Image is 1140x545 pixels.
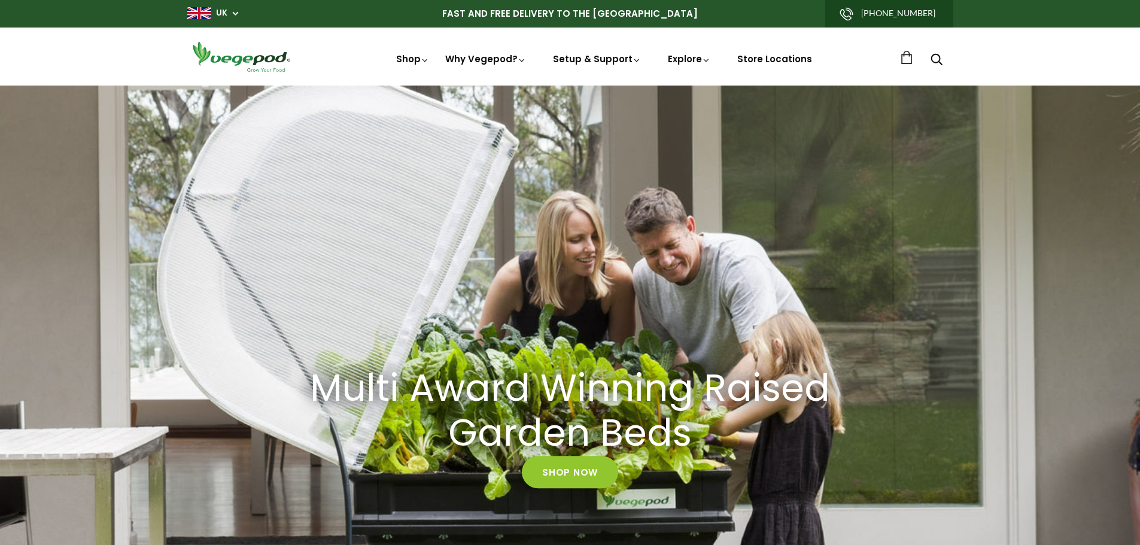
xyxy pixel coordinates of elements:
[396,53,430,65] a: Shop
[445,53,527,65] a: Why Vegepod?
[187,7,211,19] img: gb_large.png
[187,39,295,74] img: Vegepod
[301,367,840,456] h2: Multi Award Winning Raised Garden Beds
[737,53,812,65] a: Store Locations
[553,53,642,65] a: Setup & Support
[216,7,227,19] a: UK
[931,54,943,67] a: Search
[668,53,711,65] a: Explore
[286,367,855,456] a: Multi Award Winning Raised Garden Beds
[522,456,618,488] a: Shop Now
